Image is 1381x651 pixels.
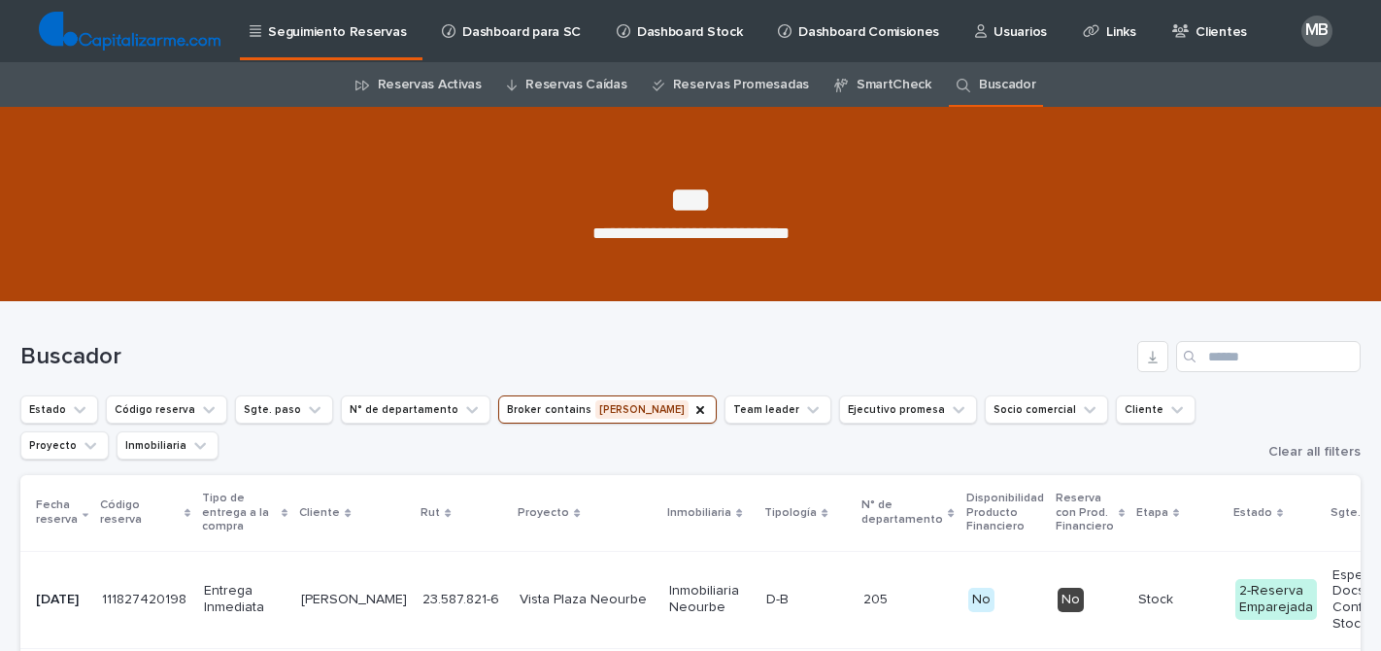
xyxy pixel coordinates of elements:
p: D-B [766,588,792,608]
p: Rut [421,502,440,524]
button: Team leader [724,395,831,424]
p: [PERSON_NAME] [301,592,407,608]
p: 111827420198 [102,588,190,608]
a: SmartCheck [857,62,931,108]
p: Proyecto [518,502,569,524]
p: Disponibilidad Producto Financiero [966,488,1044,537]
p: Entrega Inmediata [204,583,286,616]
button: Estado [20,395,98,424]
p: N° de departamento [861,495,943,531]
div: No [1058,588,1084,612]
p: Cliente [299,502,340,524]
p: Estado [1233,502,1272,524]
button: Socio comercial [985,395,1108,424]
div: 2-Reserva Emparejada [1235,579,1317,620]
button: Broker [498,395,717,424]
p: Etapa [1136,502,1168,524]
a: Reservas Promesadas [673,62,809,108]
a: Buscador [979,62,1036,108]
p: 23.587.821-6 [422,588,503,608]
button: Ejecutivo promesa [839,395,977,424]
h1: Buscador [20,343,1129,371]
a: Reservas Caídas [525,62,626,108]
div: No [968,588,994,612]
button: Sgte. paso [235,395,333,424]
div: MB [1301,16,1332,47]
p: Tipología [764,502,817,524]
button: Código reserva [106,395,227,424]
p: Vista Plaza Neourbe [520,592,654,608]
p: Código reserva [100,495,180,531]
p: Inmobiliaria [667,502,731,524]
button: Proyecto [20,431,109,460]
p: Reserva con Prod. Financiero [1056,488,1114,537]
p: Tipo de entrega a la compra [202,488,277,537]
span: Clear all filters [1268,445,1361,459]
button: Clear all filters [1253,445,1361,459]
input: Search [1176,341,1361,372]
p: Inmobiliaria Neourbe [669,583,751,616]
a: Reservas Activas [378,62,482,108]
button: Inmobiliaria [117,431,219,460]
p: [DATE] [36,592,86,608]
button: Cliente [1116,395,1196,424]
p: 205 [863,588,892,608]
img: TjQlHxlQVOtaKxwbrr5R [39,12,220,51]
p: Stock [1138,592,1220,608]
p: Fecha reserva [36,495,78,531]
button: N° de departamento [341,395,490,424]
